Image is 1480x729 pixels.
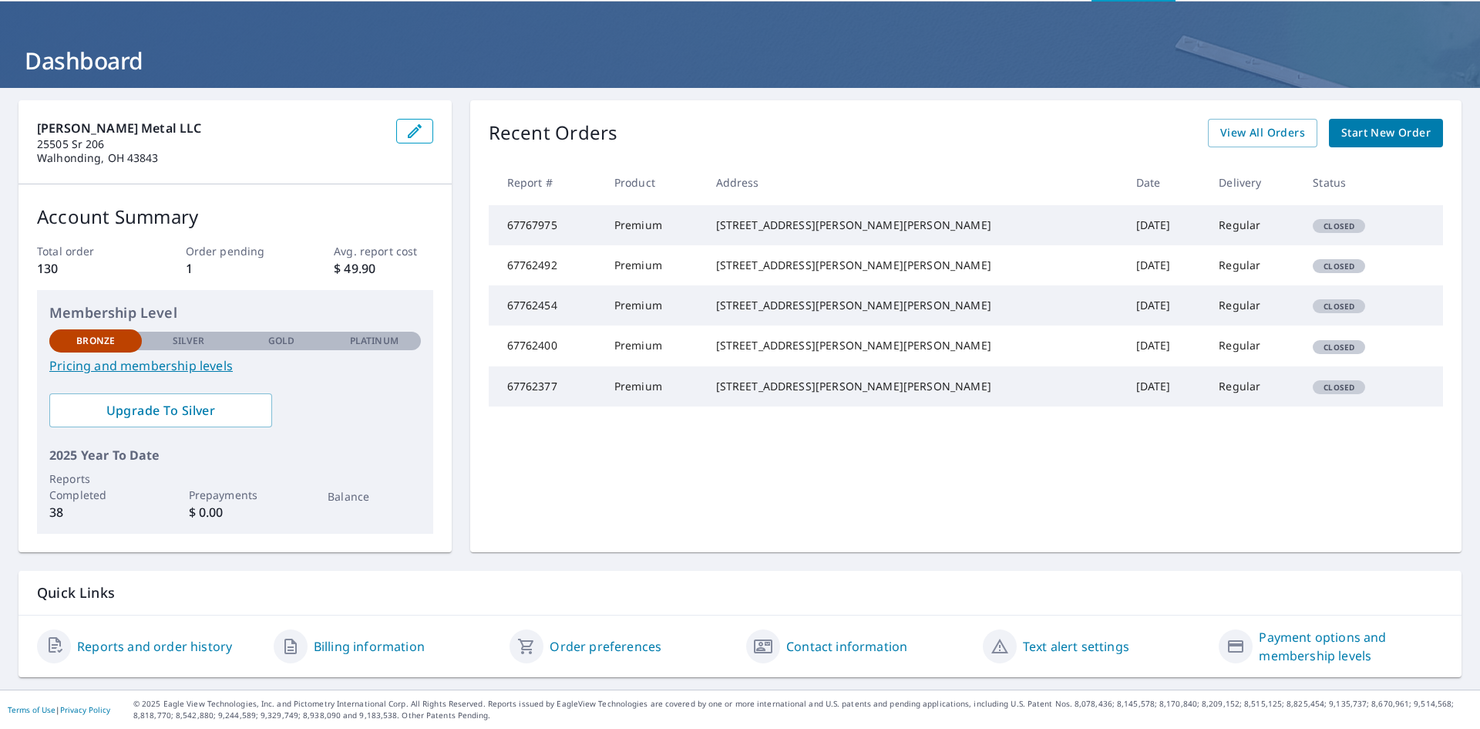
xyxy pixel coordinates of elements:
[1124,326,1207,366] td: [DATE]
[76,334,115,348] p: Bronze
[1124,366,1207,407] td: [DATE]
[489,366,602,407] td: 67762377
[37,259,136,278] p: 130
[62,402,260,419] span: Upgrade To Silver
[350,334,399,348] p: Platinum
[602,245,704,285] td: Premium
[189,503,281,521] p: $ 0.00
[1023,637,1129,656] a: Text alert settings
[18,45,1461,76] h1: Dashboard
[489,326,602,366] td: 67762400
[1206,205,1300,245] td: Regular
[786,637,907,656] a: Contact information
[133,698,1472,721] p: © 2025 Eagle View Technologies, Inc. and Pictometry International Corp. All Rights Reserved. Repo...
[328,488,420,505] p: Balance
[602,160,704,205] th: Product
[49,302,421,323] p: Membership Level
[77,637,232,656] a: Reports and order history
[489,205,602,245] td: 67767975
[334,243,432,259] p: Avg. report cost
[1208,119,1317,147] a: View All Orders
[716,338,1112,353] div: [STREET_ADDRESS][PERSON_NAME][PERSON_NAME]
[489,245,602,285] td: 67762492
[716,258,1112,273] div: [STREET_ADDRESS][PERSON_NAME][PERSON_NAME]
[550,637,661,656] a: Order preferences
[37,243,136,259] p: Total order
[1124,285,1207,326] td: [DATE]
[602,366,704,407] td: Premium
[1220,123,1305,143] span: View All Orders
[716,298,1112,313] div: [STREET_ADDRESS][PERSON_NAME][PERSON_NAME]
[1314,301,1364,312] span: Closed
[49,503,142,521] p: 38
[1259,628,1443,665] a: Payment options and membership levels
[704,160,1124,205] th: Address
[189,487,281,503] p: Prepayments
[186,259,284,278] p: 1
[37,583,1443,602] p: Quick Links
[60,704,110,715] a: Privacy Policy
[49,356,421,375] a: Pricing and membership levels
[1206,285,1300,326] td: Regular
[716,218,1112,233] div: [STREET_ADDRESS][PERSON_NAME][PERSON_NAME]
[1300,160,1408,205] th: Status
[716,379,1112,394] div: [STREET_ADDRESS][PERSON_NAME][PERSON_NAME]
[1314,342,1364,353] span: Closed
[489,285,602,326] td: 67762454
[1314,382,1364,393] span: Closed
[314,637,425,656] a: Billing information
[37,119,384,137] p: [PERSON_NAME] Metal LLC
[602,326,704,366] td: Premium
[37,203,433,231] p: Account Summary
[8,704,55,715] a: Terms of Use
[1206,366,1300,407] td: Regular
[1124,245,1207,285] td: [DATE]
[1329,119,1443,147] a: Start New Order
[334,259,432,278] p: $ 49.90
[186,243,284,259] p: Order pending
[1314,221,1364,231] span: Closed
[1314,261,1364,272] span: Closed
[268,334,294,348] p: Gold
[1124,160,1207,205] th: Date
[1341,123,1431,143] span: Start New Order
[37,151,384,165] p: Walhonding, OH 43843
[489,119,618,147] p: Recent Orders
[602,205,704,245] td: Premium
[49,446,421,464] p: 2025 Year To Date
[1206,326,1300,366] td: Regular
[1206,245,1300,285] td: Regular
[602,285,704,326] td: Premium
[8,705,110,714] p: |
[49,471,142,503] p: Reports Completed
[1206,160,1300,205] th: Delivery
[173,334,205,348] p: Silver
[489,160,602,205] th: Report #
[49,393,272,427] a: Upgrade To Silver
[37,137,384,151] p: 25505 Sr 206
[1124,205,1207,245] td: [DATE]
